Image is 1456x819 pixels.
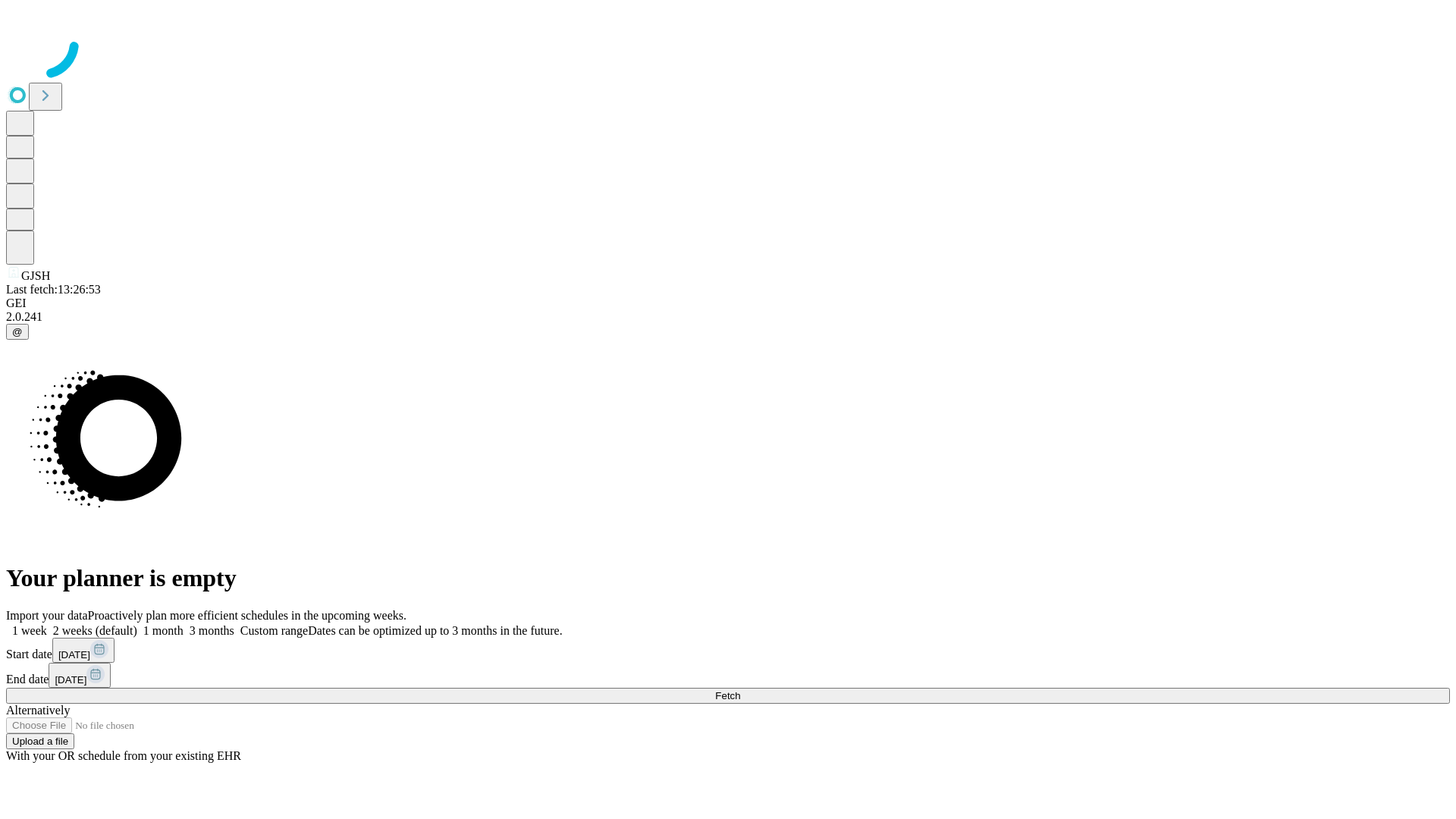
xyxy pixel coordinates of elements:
[6,283,101,296] span: Last fetch: 13:26:53
[6,663,1450,688] div: End date
[12,326,23,337] span: @
[143,624,184,637] span: 1 month
[58,649,90,661] span: [DATE]
[6,297,1450,310] div: GEI
[88,609,406,622] span: Proactively plan more efficient schedules in the upcoming weeks.
[308,624,562,637] span: Dates can be optimized up to 3 months in the future.
[6,688,1450,704] button: Fetch
[55,674,86,686] span: [DATE]
[6,749,241,762] span: With your OR schedule from your existing EHR
[6,609,88,622] span: Import your data
[6,564,1450,592] h1: Your planner is empty
[240,624,308,637] span: Custom range
[49,663,111,688] button: [DATE]
[190,624,234,637] span: 3 months
[715,690,740,701] span: Fetch
[6,310,1450,324] div: 2.0.241
[12,624,47,637] span: 1 week
[6,704,70,717] span: Alternatively
[6,638,1450,663] div: Start date
[52,638,115,663] button: [DATE]
[6,733,74,749] button: Upload a file
[6,324,29,340] button: @
[21,269,50,282] span: GJSH
[53,624,137,637] span: 2 weeks (default)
